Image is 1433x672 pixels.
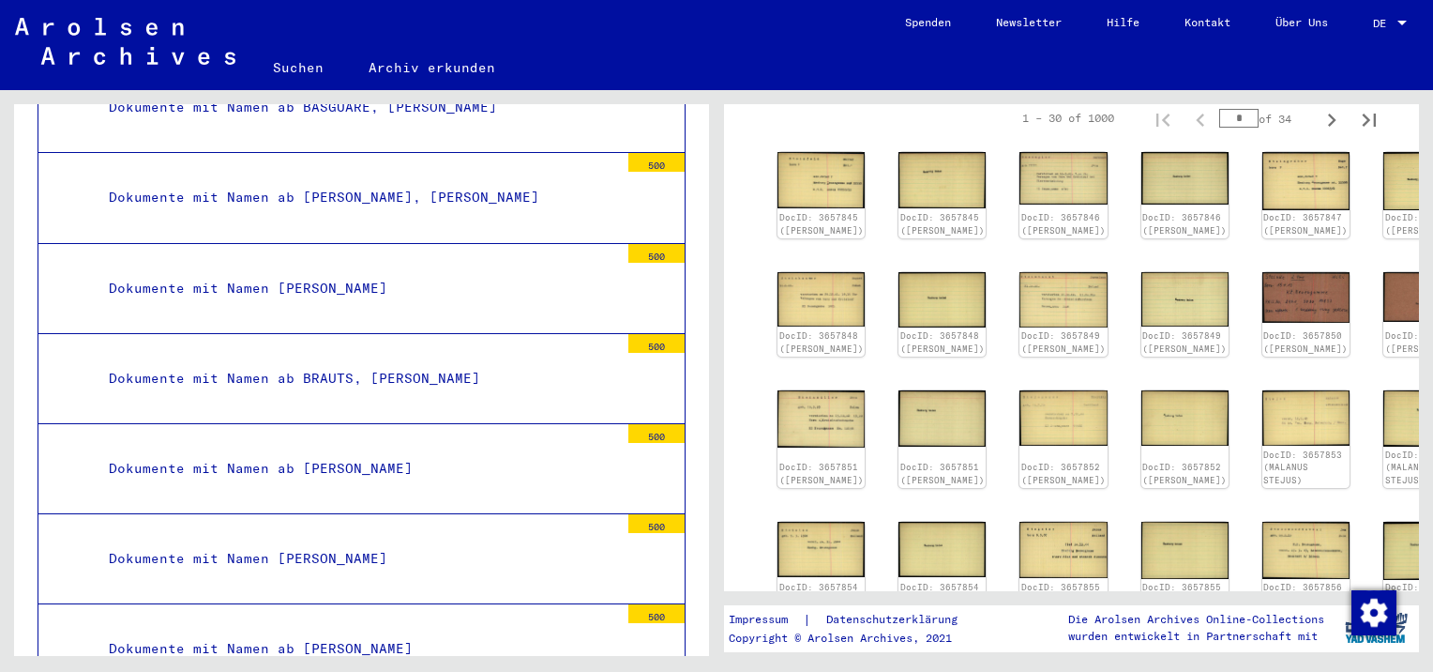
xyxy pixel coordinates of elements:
[1350,99,1388,137] button: Last page
[1019,390,1107,446] img: 001.jpg
[779,462,864,485] a: DocID: 3657851 ([PERSON_NAME])
[777,272,865,328] img: 001.jpg
[628,153,685,172] div: 500
[1219,110,1313,128] div: of 34
[628,334,685,353] div: 500
[729,610,803,630] a: Impressum
[777,152,865,208] img: 001.jpg
[900,582,985,605] a: DocID: 3657854 ([PERSON_NAME])
[1262,272,1350,323] img: 001.jpg
[95,89,619,126] div: Dokumente mit Namen ab BASGUARE, [PERSON_NAME]
[1019,522,1107,579] img: 001.jpg
[1021,462,1106,485] a: DocID: 3657852 ([PERSON_NAME])
[811,610,980,630] a: Datenschutzerklärung
[1263,212,1348,236] a: DocID: 3657847 ([PERSON_NAME])
[95,360,619,397] div: Dokumente mit Namen ab BRAUTS, [PERSON_NAME]
[898,272,986,328] img: 002.jpg
[777,522,865,578] img: 001.jpg
[1141,522,1229,579] img: 002.jpg
[1313,99,1350,137] button: Next page
[1262,522,1350,579] img: 001.jpg
[628,514,685,533] div: 500
[95,270,619,307] div: Dokumente mit Namen [PERSON_NAME]
[1350,589,1395,634] div: Zustimmung ändern
[1351,590,1396,635] img: Zustimmung ändern
[1141,390,1229,447] img: 002.jpg
[1263,582,1348,605] a: DocID: 3657856 ([PERSON_NAME])
[729,630,980,647] p: Copyright © Arolsen Archives, 2021
[779,330,864,354] a: DocID: 3657848 ([PERSON_NAME])
[779,582,864,605] a: DocID: 3657854 ([PERSON_NAME])
[1022,110,1114,127] div: 1 – 30 of 1000
[900,212,985,236] a: DocID: 3657845 ([PERSON_NAME])
[1142,582,1227,605] a: DocID: 3657855 ([PERSON_NAME])
[1341,604,1411,651] img: yv_logo.png
[95,179,619,216] div: Dokumente mit Namen ab [PERSON_NAME], [PERSON_NAME]
[1263,450,1342,485] a: DocID: 3657853 (MALANUS STEJUS)
[898,522,986,578] img: 002.jpg
[95,541,619,577] div: Dokumente mit Namen [PERSON_NAME]
[628,244,685,263] div: 500
[1019,272,1107,328] img: 001.jpg
[729,610,980,630] div: |
[628,604,685,623] div: 500
[346,45,518,90] a: Archiv erkunden
[1141,152,1229,205] img: 002.jpg
[1142,330,1227,354] a: DocID: 3657849 ([PERSON_NAME])
[777,390,865,448] img: 001.jpg
[95,451,619,487] div: Dokumente mit Namen ab [PERSON_NAME]
[1021,212,1106,236] a: DocID: 3657846 ([PERSON_NAME])
[250,45,346,90] a: Suchen
[1182,99,1219,137] button: Previous page
[898,152,986,208] img: 002.jpg
[1142,212,1227,236] a: DocID: 3657846 ([PERSON_NAME])
[1021,330,1106,354] a: DocID: 3657849 ([PERSON_NAME])
[628,424,685,443] div: 500
[1262,152,1350,209] img: 001.jpg
[1021,582,1106,605] a: DocID: 3657855 ([PERSON_NAME])
[1262,390,1350,447] img: 001.jpg
[95,631,619,667] div: Dokumente mit Namen ab [PERSON_NAME]
[1019,152,1107,205] img: 001.jpg
[1068,611,1324,628] p: Die Arolsen Archives Online-Collections
[1373,17,1394,30] span: DE
[779,212,864,236] a: DocID: 3657845 ([PERSON_NAME])
[15,18,235,65] img: Arolsen_neg.svg
[900,330,985,354] a: DocID: 3657848 ([PERSON_NAME])
[898,390,986,447] img: 002.jpg
[1142,462,1227,485] a: DocID: 3657852 ([PERSON_NAME])
[900,462,985,485] a: DocID: 3657851 ([PERSON_NAME])
[1068,628,1324,645] p: wurden entwickelt in Partnerschaft mit
[1144,99,1182,137] button: First page
[1141,272,1229,328] img: 002.jpg
[1263,330,1348,354] a: DocID: 3657850 ([PERSON_NAME])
